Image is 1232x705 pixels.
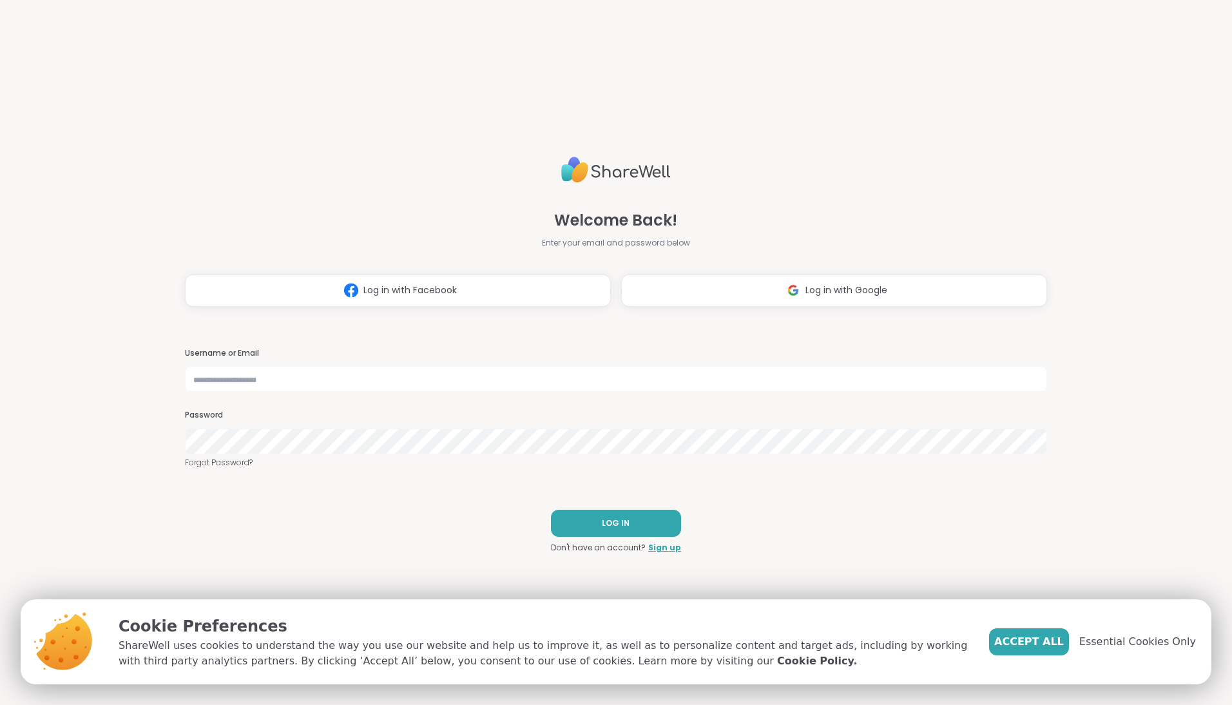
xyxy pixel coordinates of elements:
[621,275,1047,307] button: Log in with Google
[185,410,1047,421] h3: Password
[119,615,968,638] p: Cookie Preferences
[551,510,681,537] button: LOG IN
[561,151,671,188] img: ShareWell Logo
[602,517,630,529] span: LOG IN
[551,542,646,554] span: Don't have an account?
[185,348,1047,359] h3: Username or Email
[989,628,1069,655] button: Accept All
[185,275,611,307] button: Log in with Facebook
[648,542,681,554] a: Sign up
[805,284,887,297] span: Log in with Google
[781,278,805,302] img: ShareWell Logomark
[363,284,457,297] span: Log in with Facebook
[339,278,363,302] img: ShareWell Logomark
[542,237,690,249] span: Enter your email and password below
[119,638,968,669] p: ShareWell uses cookies to understand the way you use our website and help us to improve it, as we...
[1079,634,1196,650] span: Essential Cookies Only
[777,653,857,669] a: Cookie Policy.
[185,457,1047,468] a: Forgot Password?
[994,634,1064,650] span: Accept All
[554,209,677,232] span: Welcome Back!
